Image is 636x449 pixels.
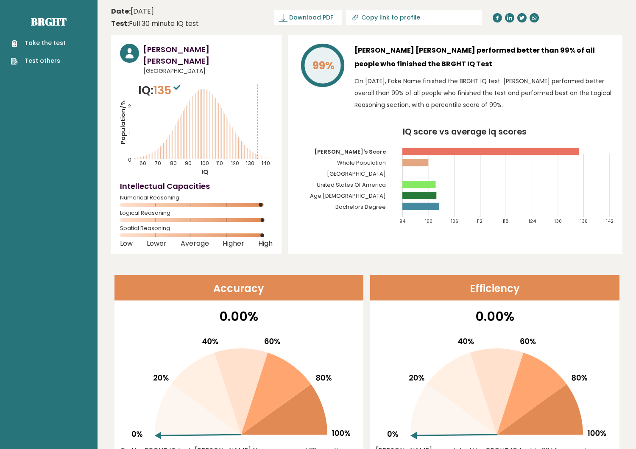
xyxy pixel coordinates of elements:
[201,167,209,176] tspan: IQ
[128,103,131,110] tspan: 2
[554,218,562,224] tspan: 130
[262,160,270,167] tspan: 140
[246,160,254,167] tspan: 130
[310,192,386,200] tspan: Age [DEMOGRAPHIC_DATA]
[31,15,67,28] a: Brght
[185,160,192,167] tspan: 90
[143,44,273,67] h3: [PERSON_NAME] [PERSON_NAME]
[370,275,619,300] header: Efficiency
[120,211,273,215] span: Logical Reasoning
[216,160,223,167] tspan: 110
[289,13,333,22] span: Download PDF
[120,227,273,230] span: Spatial Reasoning
[606,218,614,224] tspan: 142
[111,6,131,16] b: Date:
[118,100,127,144] tspan: Population/%
[314,148,386,156] tspan: [PERSON_NAME]'s Score
[274,10,342,25] a: Download PDF
[201,160,209,167] tspan: 100
[399,218,406,224] tspan: 94
[502,218,509,224] tspan: 118
[477,218,483,224] tspan: 112
[528,218,536,224] tspan: 124
[138,82,182,99] p: IQ:
[129,129,131,136] tspan: 1
[143,67,273,76] span: [GEOGRAPHIC_DATA]
[11,39,66,48] a: Take the test
[337,159,386,167] tspan: Whole Population
[111,6,154,17] time: [DATE]
[376,307,614,326] p: 0.00%
[451,218,458,224] tspan: 106
[170,160,177,167] tspan: 80
[11,56,66,65] a: Test others
[580,218,588,224] tspan: 136
[120,180,273,192] h4: Intellectual Capacities
[147,242,167,245] span: Lower
[139,160,146,167] tspan: 60
[153,82,182,98] span: 135
[425,218,432,224] tspan: 100
[128,156,131,163] tspan: 0
[111,19,199,29] div: Full 30 minute IQ test
[181,242,209,245] span: Average
[120,196,273,199] span: Numerical Reasoning
[231,160,239,167] tspan: 120
[114,275,364,300] header: Accuracy
[120,307,358,326] p: 0.00%
[155,160,161,167] tspan: 70
[111,19,129,28] b: Test:
[335,203,386,211] tspan: Bachelors Degree
[223,242,244,245] span: Higher
[327,170,386,178] tspan: [GEOGRAPHIC_DATA]
[317,181,386,189] tspan: United States Of America
[354,44,614,71] h3: [PERSON_NAME] [PERSON_NAME] performed better than 99% of all people who finished the BRGHT IQ Test
[354,75,614,111] p: On [DATE], Fake Name finished the BRGHT IQ test. [PERSON_NAME] performed better overall than 99% ...
[258,242,273,245] span: High
[312,58,335,73] tspan: 99%
[120,242,133,245] span: Low
[403,126,527,138] tspan: IQ score vs average Iq scores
